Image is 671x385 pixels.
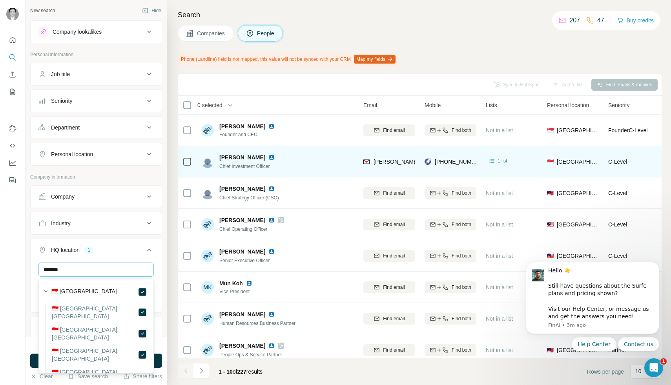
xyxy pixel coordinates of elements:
p: 47 [597,16,604,25]
span: 0 selected [197,101,222,109]
iframe: Intercom notifications message [514,255,671,356]
span: [PERSON_NAME] [219,216,265,224]
div: MK [201,281,214,294]
span: Human Resources Business Partner [219,321,295,326]
span: [PERSON_NAME] [219,185,265,193]
div: 1 [84,246,93,254]
span: Chief Investment Officer [219,164,270,169]
button: Annual revenue ($) [31,319,162,338]
img: LinkedIn logo [268,217,275,223]
img: LinkedIn logo [246,280,252,286]
img: provider findymail logo [363,158,370,166]
button: Find email [363,187,415,199]
span: Find both [452,284,471,291]
span: Find both [452,315,471,322]
span: of [233,369,237,375]
button: Quick start [6,33,19,47]
button: Find email [363,313,415,325]
button: Clear [30,372,53,380]
span: Find both [452,347,471,354]
button: Find email [363,219,415,230]
span: Not in a list [486,127,513,133]
img: Avatar [201,155,214,168]
span: Mun Koh [219,279,243,287]
span: Chief Strategy Officer (CSO) [219,195,279,201]
div: HQ location [51,246,80,254]
button: Find both [425,344,476,356]
div: Personal location [51,150,93,158]
button: Seniority [31,91,162,110]
span: Find email [383,127,405,134]
span: 1 [660,358,667,365]
div: Industry [51,219,71,227]
span: Not in a list [486,253,513,259]
div: Job title [51,70,70,78]
span: [PHONE_NUMBER] [435,159,484,165]
span: Not in a list [486,221,513,228]
span: Find email [383,284,405,291]
label: 🇮🇩 [GEOGRAPHIC_DATA]: [GEOGRAPHIC_DATA] [52,305,138,320]
span: results [219,369,263,375]
button: Save search [68,372,108,380]
span: C-Level [608,159,627,165]
span: Companies [197,29,226,37]
span: C-Level [608,253,627,259]
span: Chief Operating Officer [219,226,268,232]
div: Company [51,193,75,201]
button: Navigate to next page [193,363,209,379]
button: Industry [31,214,162,233]
img: Avatar [201,312,214,325]
span: [PERSON_NAME] [219,310,265,318]
button: Enrich CSV [6,68,19,82]
span: [GEOGRAPHIC_DATA] [557,126,599,134]
button: Use Surfe API [6,139,19,153]
span: Find email [383,315,405,322]
span: 1 - 10 [219,369,233,375]
span: 🇲🇾 [547,189,554,197]
button: Map my fields [354,55,396,64]
button: Share filters [123,372,162,380]
button: Find both [425,250,476,262]
span: Vice President [219,288,262,295]
img: Avatar [201,124,214,137]
span: Find email [383,347,405,354]
span: Find both [452,190,471,197]
span: Not in a list [486,190,513,196]
button: Find both [425,124,476,136]
span: [PERSON_NAME] [219,122,265,130]
span: Personal location [547,101,589,109]
button: Find email [363,344,415,356]
span: 🇸🇬 [547,126,554,134]
div: Seniority [51,97,72,105]
span: Find both [452,127,471,134]
span: Find email [383,221,405,228]
img: LinkedIn logo [268,248,275,255]
img: LinkedIn logo [268,186,275,192]
img: Avatar [201,250,214,262]
span: Find both [452,252,471,259]
button: Company lookalikes [31,22,162,41]
button: Personal location [31,145,162,164]
span: Find email [383,252,405,259]
button: Company [31,187,162,206]
span: [PERSON_NAME][EMAIL_ADDRESS][DOMAIN_NAME] [374,159,512,165]
button: Buy credits [617,15,654,26]
img: provider rocketreach logo [425,158,431,166]
span: 🇲🇾 [547,221,554,228]
span: Senior Executive Officer [219,258,270,263]
label: 🇮🇩 [GEOGRAPHIC_DATA]: [GEOGRAPHIC_DATA] [52,326,138,341]
button: Find both [425,281,476,293]
span: [PERSON_NAME] [219,153,265,161]
img: Avatar [201,218,214,231]
button: Hide [137,5,167,16]
span: Email [363,101,377,109]
div: New search [30,7,55,14]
